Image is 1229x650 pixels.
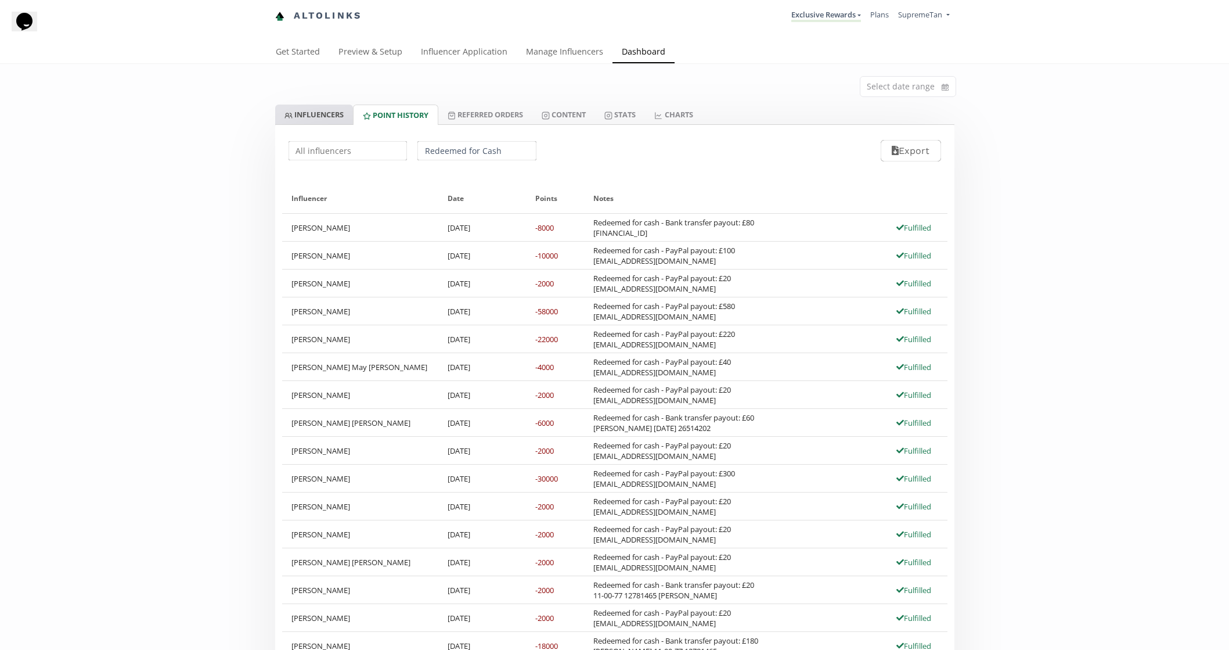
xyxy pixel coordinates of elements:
div: Notes [593,184,938,213]
div: [DATE] [438,548,526,576]
div: Redeemed for cash - PayPal payout: £20 [EMAIL_ADDRESS][DOMAIN_NAME] [593,273,731,294]
div: [PERSON_NAME] [282,381,439,408]
div: Fulfilled [889,557,938,568]
div: -2000 [535,529,554,540]
input: All influencers [287,139,409,162]
div: Fulfilled [889,446,938,456]
div: Redeemed for cash - PayPal payout: £300 [EMAIL_ADDRESS][DOMAIN_NAME] [593,468,735,489]
div: -10000 [535,250,558,261]
div: [PERSON_NAME] [282,520,439,548]
a: Point HISTORY [353,105,438,125]
div: [DATE] [438,576,526,604]
div: [PERSON_NAME] [282,297,439,325]
a: INFLUENCERS [275,105,353,124]
div: Fulfilled [889,222,938,233]
div: [PERSON_NAME] [282,242,439,269]
div: Redeemed for cash - PayPal payout: £20 [EMAIL_ADDRESS][DOMAIN_NAME] [593,496,731,517]
div: Redeemed for cash - PayPal payout: £580 [EMAIL_ADDRESS][DOMAIN_NAME] [593,301,735,322]
div: Fulfilled [889,501,938,512]
div: Points [535,184,575,213]
div: Fulfilled [889,362,938,372]
div: [DATE] [438,520,526,548]
div: [DATE] [438,270,526,297]
a: Stats [595,105,645,124]
div: Fulfilled [889,334,938,344]
div: -2000 [535,446,554,456]
div: [PERSON_NAME] [282,493,439,520]
div: Fulfilled [889,613,938,623]
div: Influencer [291,184,430,213]
a: Exclusive Rewards [791,9,861,22]
a: Referred Orders [438,105,532,124]
div: Redeemed for cash - Bank transfer payout: £20 11-00-77 12781465 [PERSON_NAME] [593,580,754,601]
div: [PERSON_NAME] [282,214,439,241]
div: -6000 [535,418,554,428]
div: [DATE] [438,214,526,241]
a: SupremeTan [898,9,949,23]
div: Redeemed for cash - Bank transfer payout: £80 [FINANCIAL_ID] [593,217,754,238]
div: [DATE] [438,604,526,631]
div: [PERSON_NAME] [282,325,439,353]
div: Date [448,184,517,213]
div: Fulfilled [889,585,938,595]
a: Get Started [266,41,329,64]
div: Fulfilled [889,473,938,484]
div: [DATE] [438,353,526,380]
a: Manage Influencers [517,41,612,64]
div: [DATE] [438,297,526,325]
a: Altolinks [275,6,362,26]
div: [DATE] [438,325,526,353]
a: Content [532,105,595,124]
div: [DATE] [438,242,526,269]
div: Redeemed for cash - PayPal payout: £20 [EMAIL_ADDRESS][DOMAIN_NAME] [593,385,731,405]
input: All types [416,139,538,162]
div: [PERSON_NAME] [282,604,439,631]
div: -2000 [535,278,554,289]
div: -2000 [535,501,554,512]
div: -22000 [535,334,558,344]
div: [PERSON_NAME] [282,270,439,297]
div: -2000 [535,390,554,400]
div: -2000 [535,557,554,568]
div: -2000 [535,613,554,623]
div: -4000 [535,362,554,372]
div: Redeemed for cash - PayPal payout: £100 [EMAIL_ADDRESS][DOMAIN_NAME] [593,245,735,266]
div: [DATE] [438,381,526,408]
div: [DATE] [438,409,526,436]
div: Redeemed for cash - PayPal payout: £220 [EMAIL_ADDRESS][DOMAIN_NAME] [593,329,735,350]
div: Redeemed for cash - PayPal payout: £20 [EMAIL_ADDRESS][DOMAIN_NAME] [593,608,731,629]
div: Redeemed for cash - PayPal payout: £40 [EMAIL_ADDRESS][DOMAIN_NAME] [593,357,731,378]
div: [PERSON_NAME] May [PERSON_NAME] [282,353,439,380]
div: Fulfilled [889,250,938,261]
div: Redeemed for cash - Bank transfer payout: £60 [PERSON_NAME] [DATE] 26514202 [593,412,754,433]
a: Dashboard [612,41,675,64]
div: Fulfilled [889,418,938,428]
a: Preview & Setup [329,41,412,64]
button: Export [881,140,940,161]
div: [DATE] [438,493,526,520]
div: -8000 [535,222,554,233]
div: [PERSON_NAME] [PERSON_NAME] [282,548,439,576]
div: Fulfilled [889,306,938,317]
div: [PERSON_NAME] [282,576,439,604]
div: Fulfilled [889,278,938,289]
a: CHARTS [645,105,702,124]
div: [PERSON_NAME] [282,437,439,464]
div: -2000 [535,585,554,595]
div: Fulfilled [889,390,938,400]
iframe: chat widget [12,12,49,46]
div: Redeemed for cash - PayPal payout: £20 [EMAIL_ADDRESS][DOMAIN_NAME] [593,440,731,461]
span: SupremeTan [898,9,942,20]
div: Redeemed for cash - PayPal payout: £20 [EMAIL_ADDRESS][DOMAIN_NAME] [593,552,731,573]
div: Fulfilled [889,529,938,540]
a: Plans [870,9,889,20]
div: [DATE] [438,465,526,492]
svg: calendar [942,81,949,93]
img: favicon-32x32.png [275,12,284,21]
div: -30000 [535,473,558,484]
div: -58000 [535,306,558,317]
a: Influencer Application [412,41,517,64]
div: [DATE] [438,437,526,464]
div: [PERSON_NAME] [282,465,439,492]
div: [PERSON_NAME] [PERSON_NAME] [282,409,439,436]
